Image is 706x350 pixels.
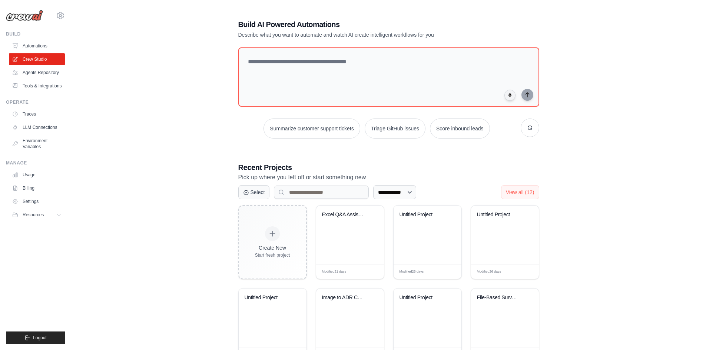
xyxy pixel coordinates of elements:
[6,99,65,105] div: Operate
[238,162,539,173] h3: Recent Projects
[6,331,65,344] button: Logout
[255,244,290,251] div: Create New
[9,67,65,79] a: Agents Repository
[430,119,490,139] button: Score inbound leads
[322,211,367,218] div: Excel Q&A Assistant
[477,269,501,274] span: Modified 26 days
[477,211,522,218] div: Untitled Project
[400,294,444,301] div: Untitled Project
[506,189,534,195] span: View all (12)
[400,269,424,274] span: Modified 26 days
[366,269,372,274] span: Edit
[6,160,65,166] div: Manage
[9,80,65,92] a: Tools & Integrations
[238,173,539,182] p: Pick up where you left off or start something new
[23,212,44,218] span: Resources
[238,185,270,199] button: Select
[9,169,65,181] a: Usage
[501,185,539,199] button: View all (12)
[365,119,425,139] button: Triage GitHub issues
[9,196,65,207] a: Settings
[33,335,47,341] span: Logout
[6,10,43,21] img: Logo
[9,135,65,153] a: Environment Variables
[400,211,444,218] div: Untitled Project
[521,269,527,274] span: Edit
[245,294,289,301] div: Untitled Project
[444,269,450,274] span: Edit
[238,19,487,30] h1: Build AI Powered Automations
[9,209,65,221] button: Resources
[504,90,516,101] button: Click to speak your automation idea
[9,53,65,65] a: Crew Studio
[6,31,65,37] div: Build
[322,269,347,274] span: Modified 21 days
[255,252,290,258] div: Start fresh project
[477,294,522,301] div: File-Based Survey Generator
[9,121,65,133] a: LLM Connections
[322,294,367,301] div: Image to ADR Converter
[263,119,360,139] button: Summarize customer support tickets
[238,31,487,39] p: Describe what you want to automate and watch AI create intelligent workflows for you
[9,182,65,194] a: Billing
[521,119,539,137] button: Get new suggestions
[9,40,65,52] a: Automations
[9,108,65,120] a: Traces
